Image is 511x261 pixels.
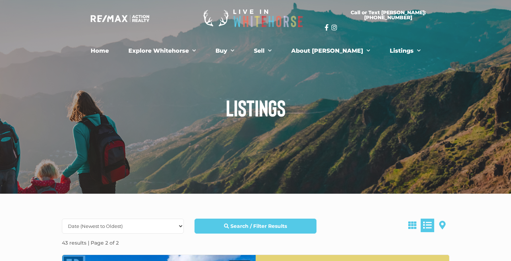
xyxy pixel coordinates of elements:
a: Search / Filter Results [195,219,316,234]
a: About [PERSON_NAME] [286,44,376,58]
strong: 43 results | Page 2 of 2 [62,240,119,246]
a: Call or Text [PERSON_NAME]: [PHONE_NUMBER] [325,6,452,24]
a: Sell [249,44,277,58]
strong: Search / Filter Results [230,223,287,229]
a: Buy [210,44,240,58]
nav: Menu [60,44,451,58]
span: Call or Text [PERSON_NAME]: [PHONE_NUMBER] [333,10,443,20]
a: Explore Whitehorse [123,44,201,58]
a: Home [85,44,114,58]
a: Listings [384,44,426,58]
h1: Listings [57,96,455,119]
